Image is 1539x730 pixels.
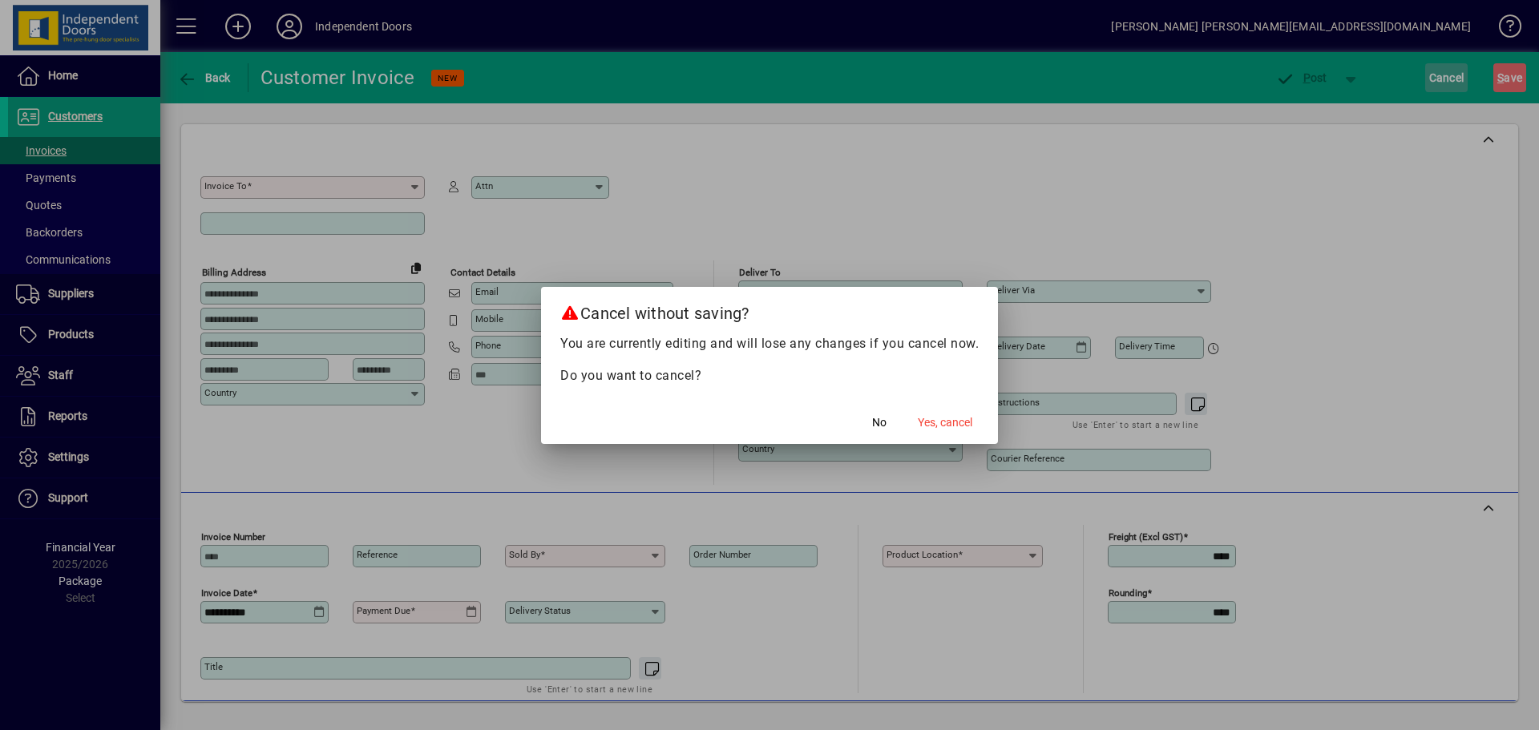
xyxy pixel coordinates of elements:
button: No [854,409,905,438]
span: Yes, cancel [918,414,972,431]
h2: Cancel without saving? [541,287,998,333]
button: Yes, cancel [911,409,979,438]
span: No [872,414,887,431]
p: You are currently editing and will lose any changes if you cancel now. [560,334,979,353]
p: Do you want to cancel? [560,366,979,385]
